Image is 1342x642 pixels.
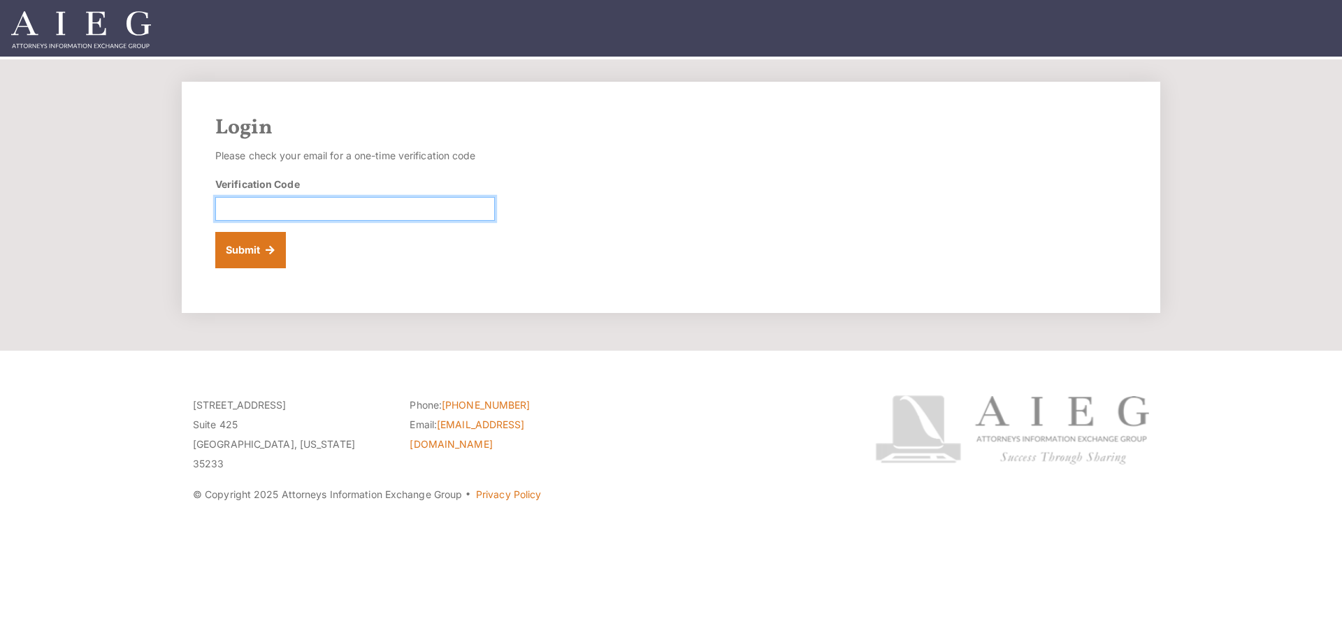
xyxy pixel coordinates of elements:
[410,395,605,415] li: Phone:
[476,488,541,500] a: Privacy Policy
[193,395,389,474] p: [STREET_ADDRESS] Suite 425 [GEOGRAPHIC_DATA], [US_STATE] 35233
[442,399,530,411] a: [PHONE_NUMBER]
[410,415,605,454] li: Email:
[215,115,1127,140] h2: Login
[215,177,300,191] label: Verification Code
[193,485,823,504] p: © Copyright 2025 Attorneys Information Exchange Group
[410,418,524,450] a: [EMAIL_ADDRESS][DOMAIN_NAME]
[215,146,495,166] p: Please check your email for a one-time verification code
[11,11,151,48] img: Attorneys Information Exchange Group
[465,494,471,501] span: ·
[215,232,286,268] button: Submit
[875,395,1149,465] img: Attorneys Information Exchange Group logo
